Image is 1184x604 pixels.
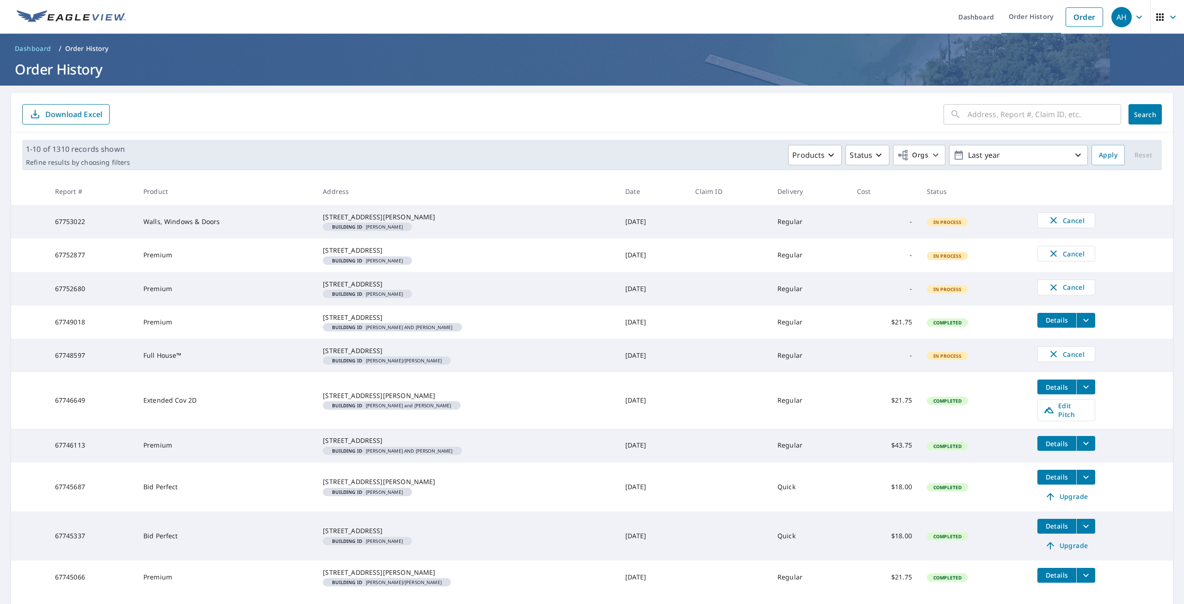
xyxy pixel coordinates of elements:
[48,429,136,462] td: 67746113
[928,398,967,404] span: Completed
[136,429,315,462] td: Premium
[850,372,919,429] td: $21.75
[323,280,610,289] div: [STREET_ADDRESS]
[618,205,688,238] td: [DATE]
[332,490,362,494] em: Building ID
[22,104,110,125] button: Download Excel
[792,149,825,161] p: Products
[850,462,919,511] td: $18.00
[928,353,968,359] span: In Process
[48,560,136,594] td: 67745066
[136,305,315,339] td: Premium
[327,325,458,330] span: [PERSON_NAME] AND [PERSON_NAME]
[618,429,688,462] td: [DATE]
[1043,571,1071,579] span: Details
[1076,313,1095,328] button: filesDropdownBtn-67749018
[928,443,967,449] span: Completed
[770,560,850,594] td: Regular
[327,224,408,229] span: [PERSON_NAME]
[770,305,850,339] td: Regular
[323,313,610,322] div: [STREET_ADDRESS]
[26,158,130,167] p: Refine results by choosing filters
[850,272,919,305] td: -
[618,178,688,205] th: Date
[323,436,610,445] div: [STREET_ADDRESS]
[788,145,842,165] button: Products
[850,511,919,560] td: $18.00
[136,511,315,560] td: Bid Perfect
[1128,104,1162,125] button: Search
[136,560,315,594] td: Premium
[850,149,872,161] p: Status
[332,258,362,263] em: Building ID
[327,539,408,543] span: [PERSON_NAME]
[618,339,688,372] td: [DATE]
[770,178,850,205] th: Delivery
[48,372,136,429] td: 67746649
[1076,568,1095,583] button: filesDropdownBtn-67745066
[1043,491,1090,502] span: Upgrade
[850,305,919,339] td: $21.75
[928,319,967,326] span: Completed
[48,205,136,238] td: 67753022
[618,511,688,560] td: [DATE]
[323,391,610,400] div: [STREET_ADDRESS][PERSON_NAME]
[45,109,102,119] p: Download Excel
[618,560,688,594] td: [DATE]
[48,178,136,205] th: Report #
[928,533,967,540] span: Completed
[327,292,408,296] span: [PERSON_NAME]
[332,292,362,296] em: Building ID
[1043,401,1089,419] span: Edit Pitch
[850,339,919,372] td: -
[1043,439,1071,448] span: Details
[48,339,136,372] td: 67748597
[332,580,362,585] em: Building ID
[618,305,688,339] td: [DATE]
[1037,436,1076,451] button: detailsBtn-67746113
[770,511,850,560] td: Quick
[327,258,408,263] span: [PERSON_NAME]
[1043,473,1071,481] span: Details
[1091,145,1125,165] button: Apply
[845,145,889,165] button: Status
[928,484,967,491] span: Completed
[26,143,130,155] p: 1-10 of 1310 records shown
[1076,380,1095,394] button: filesDropdownBtn-67746649
[770,429,850,462] td: Regular
[315,178,618,205] th: Address
[1037,399,1095,421] a: Edit Pitch
[332,448,362,453] em: Building ID
[323,477,610,486] div: [STREET_ADDRESS][PERSON_NAME]
[1047,349,1085,360] span: Cancel
[48,462,136,511] td: 67745687
[323,346,610,355] div: [STREET_ADDRESS]
[1037,313,1076,328] button: detailsBtn-67749018
[1047,248,1085,259] span: Cancel
[1099,149,1117,161] span: Apply
[136,462,315,511] td: Bid Perfect
[949,145,1088,165] button: Last year
[1066,7,1103,27] a: Order
[332,325,362,330] em: Building ID
[332,403,362,408] em: Building ID
[323,212,610,222] div: [STREET_ADDRESS][PERSON_NAME]
[928,219,968,225] span: In Process
[48,511,136,560] td: 67745337
[1037,538,1095,553] a: Upgrade
[1043,316,1071,324] span: Details
[323,568,610,577] div: [STREET_ADDRESS][PERSON_NAME]
[59,43,62,54] li: /
[928,253,968,259] span: In Process
[770,272,850,305] td: Regular
[1037,519,1076,534] button: detailsBtn-67745337
[964,147,1073,163] p: Last year
[11,41,55,56] a: Dashboard
[897,149,928,161] span: Orgs
[1076,519,1095,534] button: filesDropdownBtn-67745337
[770,372,850,429] td: Regular
[1037,212,1095,228] button: Cancel
[11,41,1173,56] nav: breadcrumb
[136,339,315,372] td: Full House™
[327,448,458,453] span: [PERSON_NAME] AND [PERSON_NAME]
